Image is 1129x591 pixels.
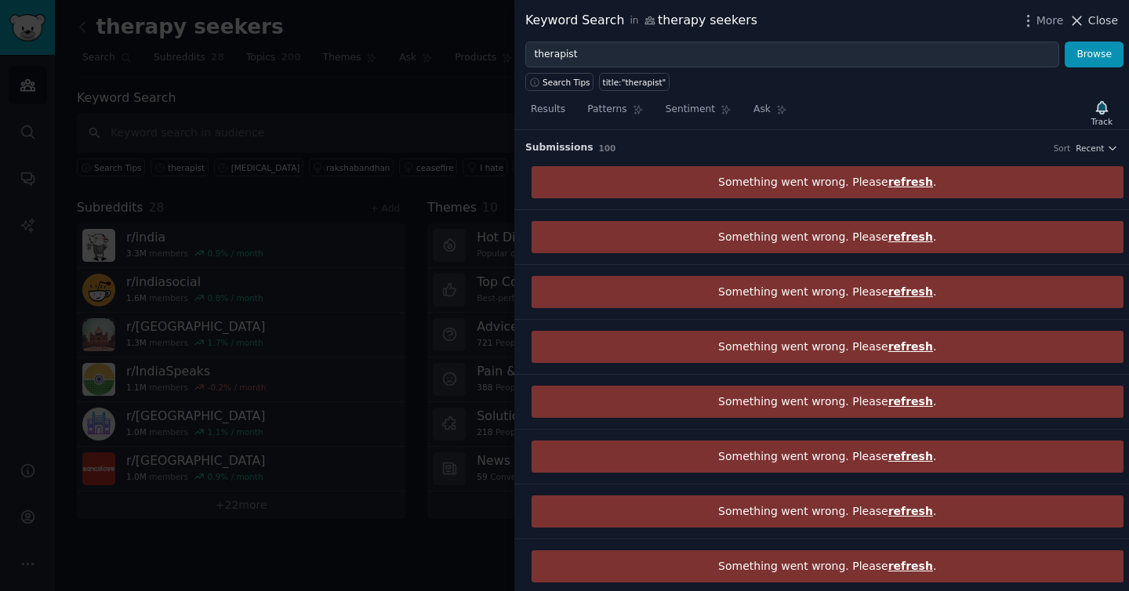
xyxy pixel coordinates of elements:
button: Search Tips [525,73,594,91]
a: Patterns [582,97,648,129]
a: Results [525,97,571,129]
div: Something went wrong. Please . [532,495,1124,528]
div: Something went wrong. Please . [532,331,1124,363]
span: refresh [888,340,933,353]
span: Sentiment [666,103,715,117]
button: Recent [1076,143,1118,154]
div: Something went wrong. Please . [532,166,1124,198]
span: refresh [888,395,933,408]
span: Search Tips [543,77,590,88]
div: Track [1091,116,1113,127]
div: Something went wrong. Please . [532,441,1124,473]
div: Something went wrong. Please . [532,276,1124,308]
span: Ask [753,103,771,117]
button: Browse [1065,42,1124,68]
a: Sentiment [660,97,737,129]
div: Something went wrong. Please . [532,386,1124,418]
span: Results [531,103,565,117]
span: refresh [888,505,933,517]
button: More [1020,13,1064,29]
span: refresh [888,176,933,188]
span: in [630,14,638,28]
a: Ask [748,97,793,129]
div: Something went wrong. Please . [532,550,1124,582]
span: refresh [888,230,933,243]
div: title:"therapist" [603,77,666,88]
button: Track [1086,96,1118,129]
span: More [1036,13,1064,29]
span: refresh [888,450,933,462]
div: Something went wrong. Please . [532,221,1124,253]
span: Recent [1076,143,1104,154]
span: 100 [599,143,616,153]
span: Submission s [525,141,594,155]
button: Close [1069,13,1118,29]
input: Try a keyword related to your business [525,42,1059,68]
a: title:"therapist" [599,73,670,91]
span: refresh [888,560,933,572]
span: Close [1088,13,1118,29]
span: Patterns [587,103,626,117]
div: Sort [1054,143,1071,154]
span: refresh [888,285,933,298]
div: Keyword Search therapy seekers [525,11,757,31]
